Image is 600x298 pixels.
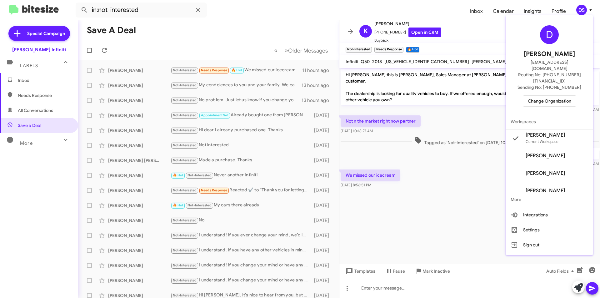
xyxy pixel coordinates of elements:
[526,153,565,159] span: [PERSON_NAME]
[506,114,593,129] span: Workspaces
[506,192,593,207] span: More
[526,139,558,144] span: Current Workspace
[506,222,593,237] button: Settings
[526,170,565,176] span: [PERSON_NAME]
[526,188,565,194] span: [PERSON_NAME]
[506,207,593,222] button: Integrations
[517,84,581,90] span: Sending No: [PHONE_NUMBER]
[513,72,586,84] span: Routing No: [PHONE_NUMBER][FINANCIAL_ID]
[513,59,586,72] span: [EMAIL_ADDRESS][DOMAIN_NAME]
[526,132,565,138] span: [PERSON_NAME]
[524,49,575,59] span: [PERSON_NAME]
[528,96,571,106] span: Change Organization
[506,237,593,252] button: Sign out
[540,25,559,44] div: D
[523,95,576,107] button: Change Organization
